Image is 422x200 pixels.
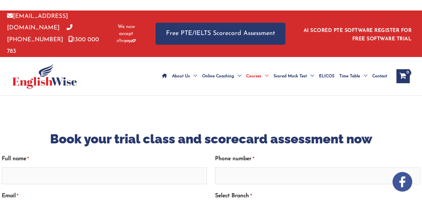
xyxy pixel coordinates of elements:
label: Phone number [215,153,254,165]
nav: Site Navigation: Main Menu [160,64,389,88]
label: Full name [2,153,29,165]
a: Contact [370,64,389,88]
a: View Shopping Cart, empty [396,69,410,83]
a: Free PTE/IELTS Scorecard Assessment [155,23,285,45]
a: 1300 000 783 [7,37,99,54]
a: Time TableMenu Toggle [337,64,370,88]
span: Menu Toggle [234,64,241,88]
span: Online Coaching [202,64,234,88]
span: Menu Toggle [307,64,314,88]
span: Menu Toggle [360,64,367,88]
img: cropped-ew-logo [12,64,77,89]
span: Contact [372,64,387,88]
span: Time Table [339,64,360,88]
span: About Us [172,64,190,88]
span: We now accept [115,23,138,37]
span: ELICOS [319,64,334,88]
a: AI SCORED PTE SOFTWARE REGISTER FOR FREE SOFTWARE TRIAL [304,28,412,42]
img: Afterpay-Logo [117,39,136,43]
a: [PHONE_NUMBER] [7,25,72,42]
span: Scored Mock Test [274,64,307,88]
span: Courses [246,64,261,88]
a: Online CoachingMenu Toggle [200,64,244,88]
aside: Header Widget 1 [299,22,415,45]
a: [EMAIL_ADDRESS][DOMAIN_NAME] [7,13,68,31]
a: CoursesMenu Toggle [244,64,271,88]
h2: Book your trial class and scorecard assessment now [2,131,420,147]
a: About UsMenu Toggle [170,64,200,88]
a: Scored Mock TestMenu Toggle [271,64,317,88]
span: Menu Toggle [261,64,269,88]
a: ELICOS [317,64,337,88]
img: white-facebook.png [393,172,412,192]
span: Menu Toggle [190,64,197,88]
